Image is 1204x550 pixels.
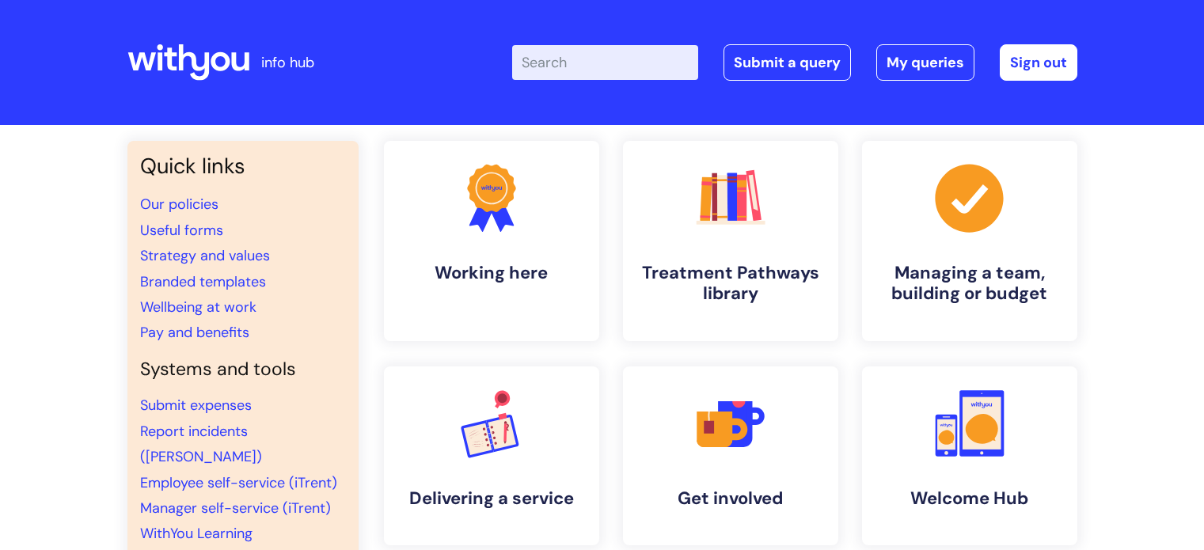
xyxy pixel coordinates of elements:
a: Treatment Pathways library [623,141,838,341]
a: Report incidents ([PERSON_NAME]) [140,422,262,466]
a: Get involved [623,366,838,545]
a: WithYou Learning [140,524,253,543]
a: Working here [384,141,599,341]
a: Sign out [1000,44,1077,81]
h4: Delivering a service [397,488,587,509]
a: Wellbeing at work [140,298,256,317]
a: Branded templates [140,272,266,291]
h4: Managing a team, building or budget [875,263,1065,305]
a: Managing a team, building or budget [862,141,1077,341]
a: Submit a query [724,44,851,81]
h4: Welcome Hub [875,488,1065,509]
a: Our policies [140,195,218,214]
input: Search [512,45,698,80]
div: | - [512,44,1077,81]
p: info hub [261,50,314,75]
h4: Systems and tools [140,358,346,381]
a: My queries [876,44,974,81]
a: Employee self-service (iTrent) [140,473,337,492]
a: Manager self-service (iTrent) [140,499,331,518]
a: Strategy and values [140,246,270,265]
a: Useful forms [140,221,223,240]
a: Welcome Hub [862,366,1077,545]
h4: Get involved [636,488,826,509]
h4: Treatment Pathways library [636,263,826,305]
a: Pay and benefits [140,323,249,342]
a: Delivering a service [384,366,599,545]
a: Submit expenses [140,396,252,415]
h3: Quick links [140,154,346,179]
h4: Working here [397,263,587,283]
